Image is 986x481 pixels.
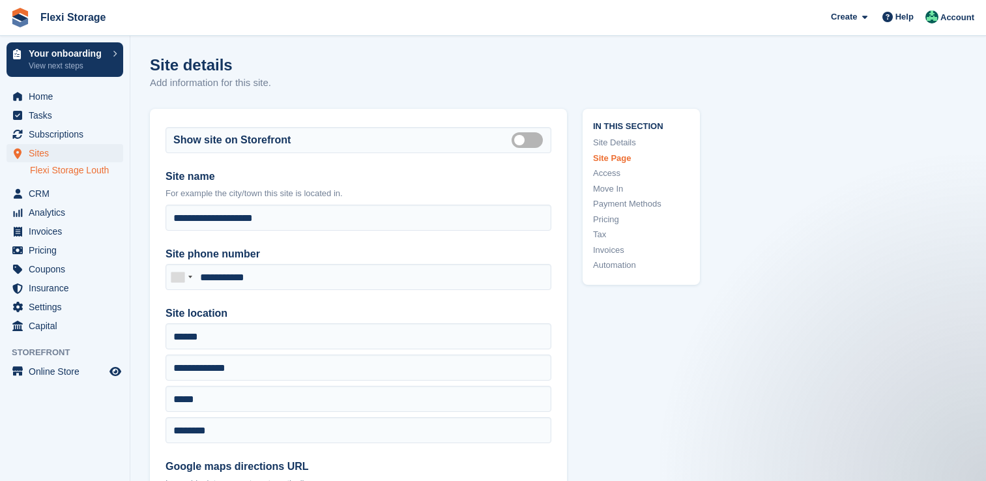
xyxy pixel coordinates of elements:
[35,7,111,28] a: Flexi Storage
[593,197,689,211] a: Payment Methods
[29,144,107,162] span: Sites
[593,182,689,196] a: Move In
[593,152,689,165] a: Site Page
[29,317,107,335] span: Capital
[166,246,551,262] label: Site phone number
[593,228,689,241] a: Tax
[29,125,107,143] span: Subscriptions
[166,459,551,474] label: Google maps directions URL
[7,279,123,297] a: menu
[593,167,689,180] a: Access
[7,87,123,106] a: menu
[29,87,107,106] span: Home
[940,11,974,24] span: Account
[29,222,107,241] span: Invoices
[29,362,107,381] span: Online Store
[29,184,107,203] span: CRM
[593,259,689,272] a: Automation
[10,8,30,27] img: stora-icon-8386f47178a22dfd0bd8f6a31ec36ba5ce8667c1dd55bd0f319d3a0aa187defe.svg
[30,164,123,177] a: Flexi Storage Louth
[7,42,123,77] a: Your onboarding View next steps
[29,241,107,259] span: Pricing
[925,10,938,23] img: Brooke Paul
[150,56,271,74] h1: Site details
[150,76,271,91] p: Add information for this site.
[895,10,914,23] span: Help
[512,139,548,141] label: Is public
[166,306,551,321] label: Site location
[166,187,551,200] p: For example the city/town this site is located in.
[173,132,291,148] label: Show site on Storefront
[29,106,107,124] span: Tasks
[12,346,130,359] span: Storefront
[108,364,123,379] a: Preview store
[29,260,107,278] span: Coupons
[7,241,123,259] a: menu
[29,298,107,316] span: Settings
[7,203,123,222] a: menu
[593,136,689,149] a: Site Details
[7,317,123,335] a: menu
[593,244,689,257] a: Invoices
[593,119,689,132] span: In this section
[29,279,107,297] span: Insurance
[831,10,857,23] span: Create
[29,60,106,72] p: View next steps
[7,298,123,316] a: menu
[29,49,106,58] p: Your onboarding
[7,222,123,241] a: menu
[7,260,123,278] a: menu
[166,169,551,184] label: Site name
[7,125,123,143] a: menu
[7,106,123,124] a: menu
[7,144,123,162] a: menu
[7,362,123,381] a: menu
[29,203,107,222] span: Analytics
[593,213,689,226] a: Pricing
[7,184,123,203] a: menu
